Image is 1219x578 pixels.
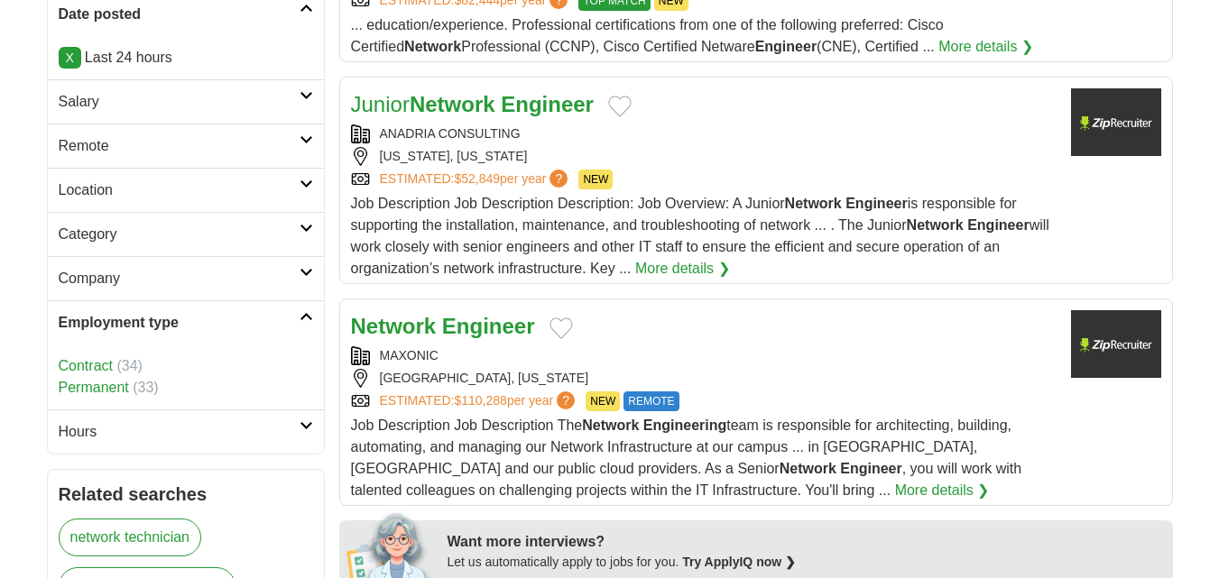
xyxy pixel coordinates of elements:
[59,380,129,395] a: Permanent
[351,314,437,338] strong: Network
[448,553,1162,572] div: Let us automatically apply to jobs for you.
[59,358,113,373] a: Contract
[1071,88,1161,156] img: Company logo
[59,312,300,334] h2: Employment type
[501,92,594,116] strong: Engineer
[133,380,158,395] span: (33)
[59,268,300,289] h2: Company
[404,39,461,54] strong: Network
[845,196,907,211] strong: Engineer
[48,409,324,454] a: Hours
[351,196,1049,276] span: Job Description Job Description Description: Job Overview: A Junior is responsible for supporting...
[840,461,901,476] strong: Engineer
[59,47,313,69] p: Last 24 hours
[59,224,300,245] h2: Category
[410,92,495,116] strong: Network
[643,417,726,433] strong: Engineering
[586,391,620,411] span: NEW
[59,91,300,113] h2: Salary
[785,196,842,211] strong: Network
[59,135,300,157] h2: Remote
[351,17,944,54] span: ... education/experience. Professional certifications from one of the following preferred: Cisco ...
[557,391,575,409] span: ?
[59,481,313,508] h2: Related searches
[967,217,1029,233] strong: Engineer
[380,170,572,189] a: ESTIMATED:$52,849per year?
[582,417,639,433] strong: Network
[1071,310,1161,378] img: Company logo
[59,4,300,25] h2: Date posted
[59,421,300,443] h2: Hours
[938,36,1033,58] a: More details ❯
[48,79,324,124] a: Salary
[116,358,142,373] span: (34)
[351,369,1057,388] div: [GEOGRAPHIC_DATA], [US_STATE]
[59,179,300,201] h2: Location
[895,480,990,501] a: More details ❯
[549,170,568,188] span: ?
[351,92,594,116] a: JuniorNetwork Engineer
[682,555,796,569] a: Try ApplyIQ now ❯
[351,314,535,338] a: Network Engineer
[48,300,324,344] a: Employment type
[351,346,1057,365] div: MAXONIC
[448,531,1162,553] div: Want more interviews?
[780,461,836,476] strong: Network
[454,171,500,186] span: $52,849
[351,124,1057,143] div: ANADRIA CONSULTING
[48,124,324,168] a: Remote
[351,147,1057,166] div: [US_STATE], [US_STATE]
[635,258,730,280] a: More details ❯
[608,96,632,117] button: Add to favorite jobs
[907,217,964,233] strong: Network
[59,47,81,69] a: X
[48,256,324,300] a: Company
[454,393,506,408] span: $110,288
[48,168,324,212] a: Location
[442,314,535,338] strong: Engineer
[59,518,202,556] a: network technician
[623,391,679,411] span: REMOTE
[380,391,579,411] a: ESTIMATED:$110,288per year?
[351,417,1022,498] span: Job Description Job Description The team is responsible for architecting, building, automating, a...
[755,39,817,54] strong: Engineer
[549,317,573,339] button: Add to favorite jobs
[578,170,613,189] span: NEW
[48,212,324,256] a: Category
